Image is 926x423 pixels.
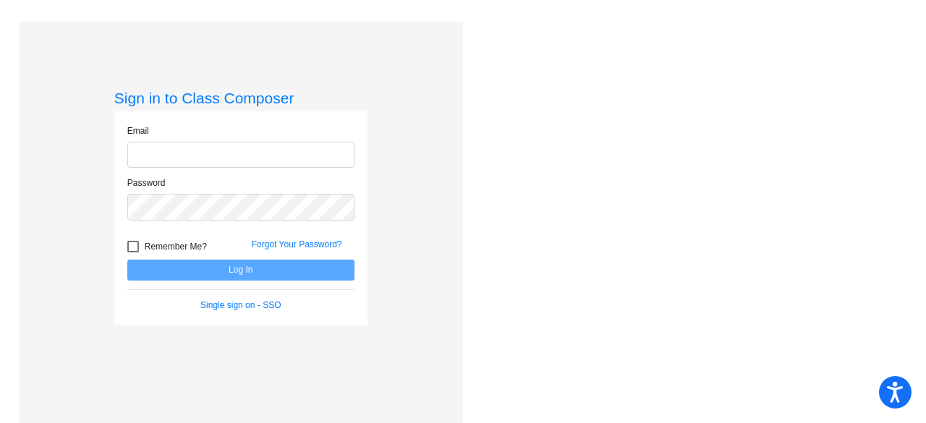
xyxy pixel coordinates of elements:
label: Email [127,124,149,137]
span: Remember Me? [145,238,207,255]
label: Password [127,176,166,189]
a: Forgot Your Password? [252,239,342,249]
a: Single sign on - SSO [200,300,281,310]
button: Log In [127,260,354,281]
h3: Sign in to Class Composer [114,89,368,107]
